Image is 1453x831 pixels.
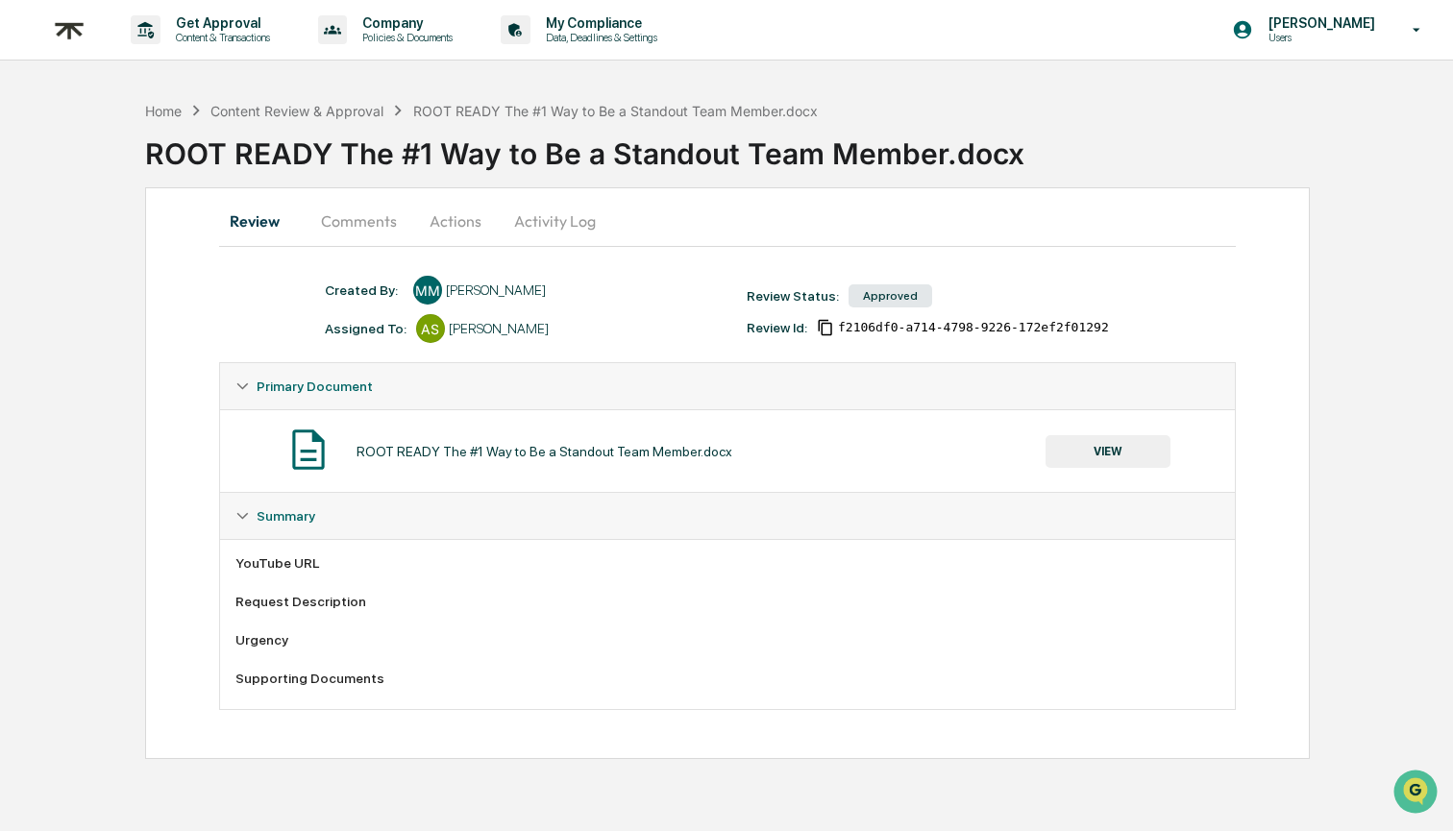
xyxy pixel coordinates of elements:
[38,242,124,261] span: Preclearance
[530,15,667,31] p: My Compliance
[412,198,499,244] button: Actions
[220,493,1235,539] div: Summary
[139,244,155,259] div: 🗄️
[747,320,807,335] div: Review Id:
[19,147,54,182] img: 1746055101610-c473b297-6a78-478c-a979-82029cc54cd1
[325,282,404,298] div: Created By: ‎ ‎
[12,234,132,269] a: 🖐️Preclearance
[347,15,462,31] p: Company
[449,321,549,336] div: [PERSON_NAME]
[65,166,243,182] div: We're available if you need us!
[219,198,306,244] button: Review
[12,271,129,306] a: 🔎Data Lookup
[19,281,35,296] div: 🔎
[50,87,317,108] input: Clear
[416,314,445,343] div: AS
[530,31,667,44] p: Data, Deadlines & Settings
[347,31,462,44] p: Policies & Documents
[210,103,383,119] div: Content Review & Approval
[46,7,92,54] img: logo
[160,15,280,31] p: Get Approval
[235,671,1219,686] div: Supporting Documents
[257,379,373,394] span: Primary Document
[65,147,315,166] div: Start new chat
[220,363,1235,409] div: Primary Document
[838,320,1109,335] span: f2106df0-a714-4798-9226-172ef2f01292
[327,153,350,176] button: Start new chat
[235,594,1219,609] div: Request Description
[1391,768,1443,819] iframe: Open customer support
[306,198,412,244] button: Comments
[357,444,732,459] div: ROOT READY The #1 Way to Be a Standout Team Member.docx
[19,40,350,71] p: How can we help?
[191,326,233,340] span: Pylon
[446,282,546,298] div: [PERSON_NAME]
[413,276,442,305] div: MM
[219,198,1236,244] div: secondary tabs example
[145,103,182,119] div: Home
[235,555,1219,571] div: YouTube URL
[160,31,280,44] p: Content & Transactions
[413,103,818,119] div: ROOT READY The #1 Way to Be a Standout Team Member.docx
[145,121,1453,171] div: ROOT READY The #1 Way to Be a Standout Team Member.docx
[325,321,406,336] div: Assigned To:
[1046,435,1170,468] button: VIEW
[1253,31,1385,44] p: Users
[235,632,1219,648] div: Urgency
[135,325,233,340] a: Powered byPylon
[1253,15,1385,31] p: [PERSON_NAME]
[747,288,839,304] div: Review Status:
[19,244,35,259] div: 🖐️
[38,279,121,298] span: Data Lookup
[817,319,834,336] span: Copy Id
[257,508,315,524] span: Summary
[220,539,1235,709] div: Summary
[499,198,611,244] button: Activity Log
[132,234,246,269] a: 🗄️Attestations
[159,242,238,261] span: Attestations
[220,409,1235,492] div: Primary Document
[849,284,932,307] div: Approved
[284,426,332,474] img: Document Icon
